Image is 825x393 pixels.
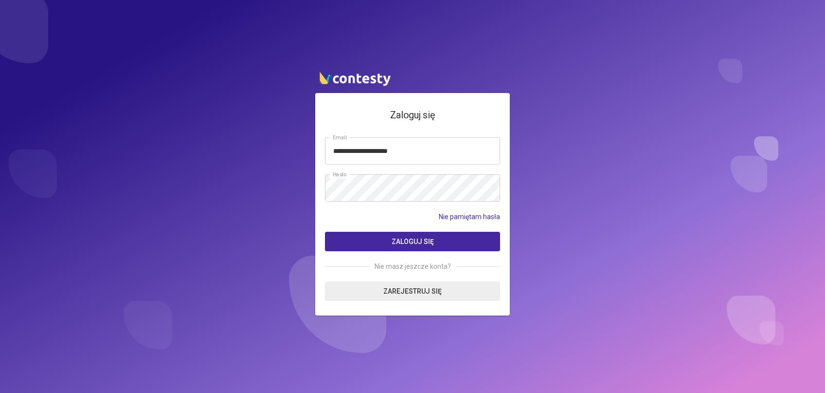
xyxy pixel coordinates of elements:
[370,261,456,272] span: Nie masz jeszcze konta?
[325,232,500,251] button: Zaloguj się
[315,68,393,88] img: contesty logo
[325,108,500,123] h4: Zaloguj się
[439,211,500,222] a: Nie pamiętam hasła
[325,281,500,301] a: Zarejestruj się
[392,238,434,245] span: Zaloguj się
